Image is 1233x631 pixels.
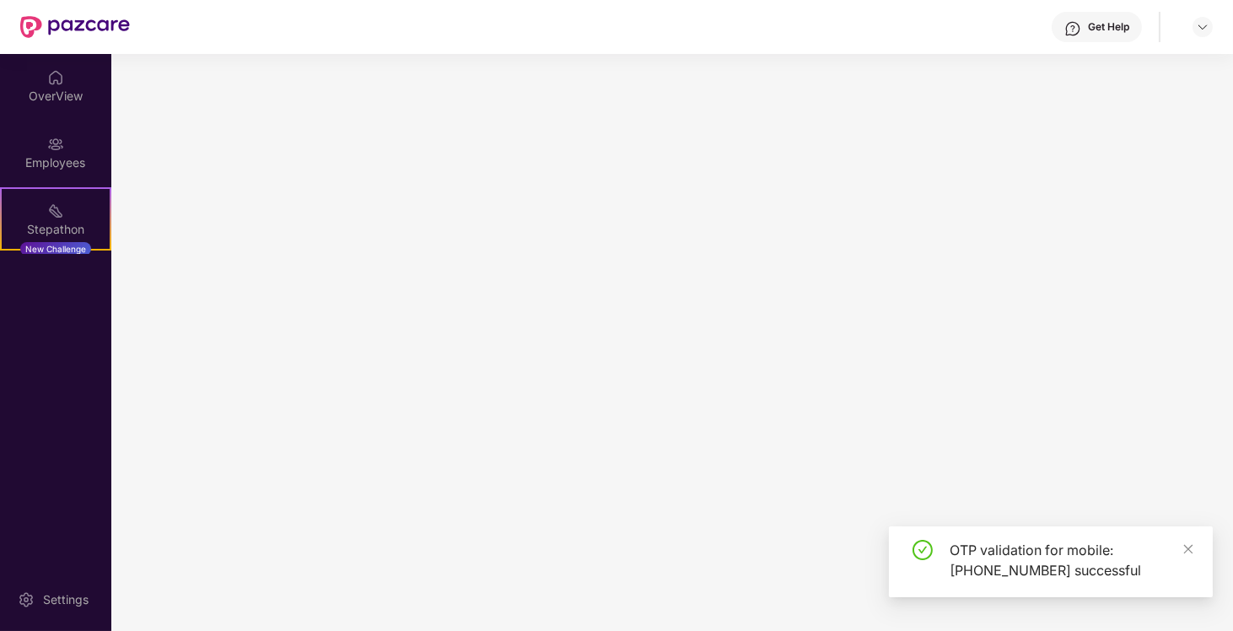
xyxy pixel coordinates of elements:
div: Stepathon [2,221,110,238]
img: svg+xml;base64,PHN2ZyBpZD0iSG9tZSIgeG1sbnM9Imh0dHA6Ly93d3cudzMub3JnLzIwMDAvc3ZnIiB3aWR0aD0iMjAiIG... [47,69,64,86]
span: close [1182,543,1194,555]
span: check-circle [913,540,933,560]
img: svg+xml;base64,PHN2ZyB4bWxucz0iaHR0cDovL3d3dy53My5vcmcvMjAwMC9zdmciIHdpZHRoPSIyMSIgaGVpZ2h0PSIyMC... [47,202,64,219]
div: Settings [38,591,94,608]
img: New Pazcare Logo [20,16,130,38]
img: svg+xml;base64,PHN2ZyBpZD0iRW1wbG95ZWVzIiB4bWxucz0iaHR0cDovL3d3dy53My5vcmcvMjAwMC9zdmciIHdpZHRoPS... [47,136,64,153]
img: svg+xml;base64,PHN2ZyBpZD0iSGVscC0zMngzMiIgeG1sbnM9Imh0dHA6Ly93d3cudzMub3JnLzIwMDAvc3ZnIiB3aWR0aD... [1064,20,1081,37]
img: svg+xml;base64,PHN2ZyBpZD0iRHJvcGRvd24tMzJ4MzIiIHhtbG5zPSJodHRwOi8vd3d3LnczLm9yZy8yMDAwL3N2ZyIgd2... [1196,20,1209,34]
div: OTP validation for mobile: [PHONE_NUMBER] successful [950,540,1193,580]
div: Get Help [1088,20,1129,34]
img: svg+xml;base64,PHN2ZyBpZD0iU2V0dGluZy0yMHgyMCIgeG1sbnM9Imh0dHA6Ly93d3cudzMub3JnLzIwMDAvc3ZnIiB3aW... [18,591,35,608]
div: New Challenge [20,242,91,256]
